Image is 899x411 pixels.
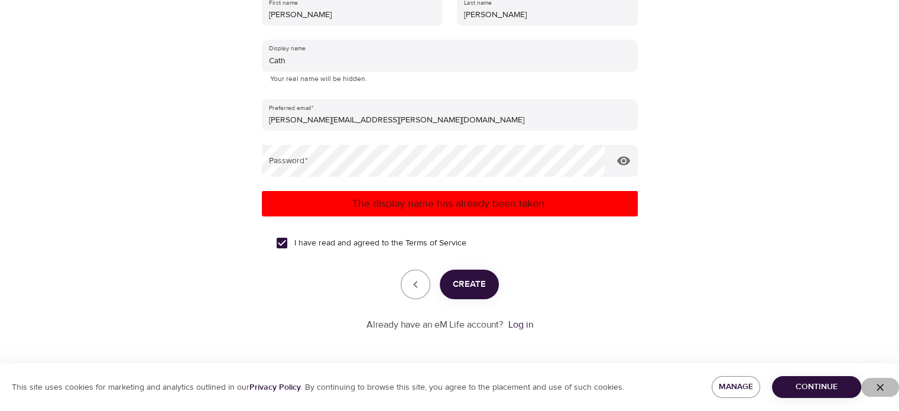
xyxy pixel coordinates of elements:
span: Create [453,277,486,292]
button: Create [440,270,499,299]
a: Privacy Policy [249,382,301,393]
span: I have read and agreed to the [294,237,466,250]
p: Already have an eM Life account? [366,318,504,332]
p: The display name has already been taken. [267,196,633,212]
p: Your real name will be hidden. [270,73,629,85]
button: Continue [772,376,861,398]
a: Log in [508,319,533,331]
span: Manage [721,380,751,394]
a: Terms of Service [405,237,466,250]
span: Continue [781,380,852,394]
button: Manage [712,376,761,398]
